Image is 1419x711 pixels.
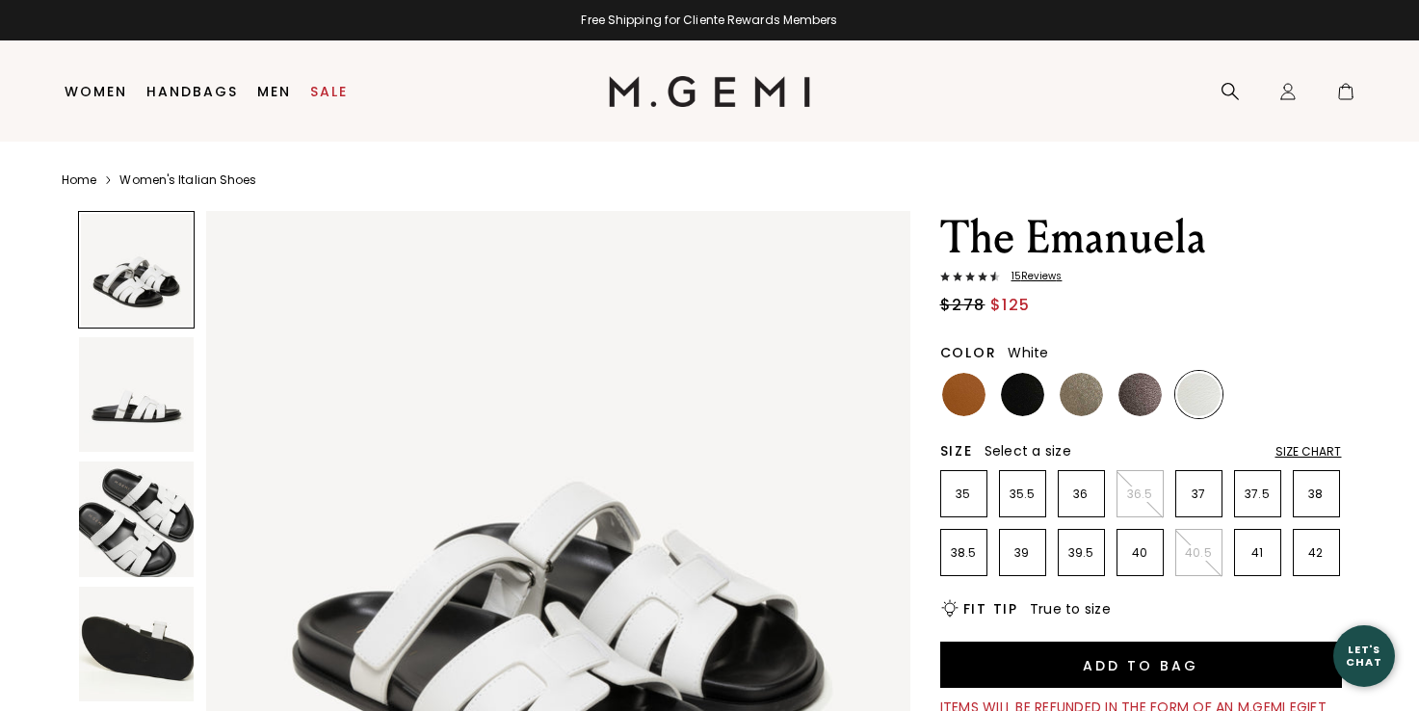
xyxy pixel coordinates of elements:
p: 40 [1117,545,1163,561]
a: Handbags [146,84,238,99]
div: Let's Chat [1333,644,1395,668]
a: Sale [310,84,348,99]
p: 38.5 [941,545,986,561]
img: Black [1001,373,1044,416]
a: Home [62,172,96,188]
p: 36 [1059,487,1104,502]
span: $125 [990,294,1031,317]
p: 35 [941,487,986,502]
span: 15 Review s [1000,271,1063,282]
a: Women [65,84,127,99]
p: 39 [1000,545,1045,561]
img: White [1177,373,1221,416]
h2: Fit Tip [963,601,1018,617]
img: Champagne [1060,373,1103,416]
p: 36.5 [1117,487,1163,502]
p: 35.5 [1000,487,1045,502]
button: Add to Bag [940,642,1342,688]
h2: Color [940,345,997,360]
p: 40.5 [1176,545,1222,561]
img: The Emanuela [79,337,195,453]
h1: The Emanuela [940,211,1342,265]
span: Select a size [985,441,1071,461]
a: Men [257,84,291,99]
img: The Emanuela [79,587,195,702]
h2: Size [940,443,973,459]
img: Cocoa [1118,373,1162,416]
span: $278 [940,294,985,317]
p: 41 [1235,545,1280,561]
a: 15Reviews [940,271,1342,286]
div: Size Chart [1275,444,1342,460]
span: True to size [1030,599,1111,619]
img: The Emanuela [79,461,195,577]
a: Women's Italian Shoes [119,172,256,188]
img: M.Gemi [609,76,810,107]
p: 39.5 [1059,545,1104,561]
p: 38 [1294,487,1339,502]
p: 42 [1294,545,1339,561]
p: 37.5 [1235,487,1280,502]
img: Tan [942,373,985,416]
span: White [1008,343,1048,362]
p: 37 [1176,487,1222,502]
